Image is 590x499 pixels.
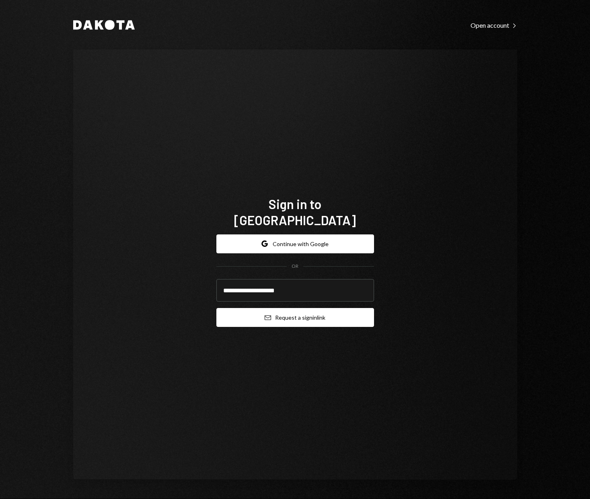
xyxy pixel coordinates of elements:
[292,263,298,270] div: OR
[471,21,517,29] a: Open account
[216,308,374,327] button: Request a signinlink
[216,196,374,228] h1: Sign in to [GEOGRAPHIC_DATA]
[216,234,374,253] button: Continue with Google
